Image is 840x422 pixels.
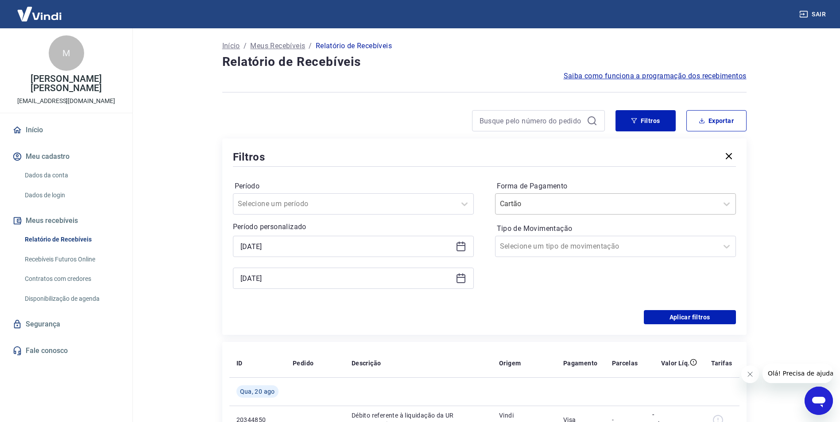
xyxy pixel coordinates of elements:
[11,315,122,334] a: Segurança
[11,120,122,140] a: Início
[244,41,247,51] p: /
[21,166,122,184] a: Dados da conta
[233,222,474,232] p: Período personalizado
[11,147,122,166] button: Meu cadastro
[222,41,240,51] a: Início
[686,110,747,131] button: Exportar
[21,290,122,308] a: Disponibilização de agenda
[7,74,125,93] p: [PERSON_NAME] [PERSON_NAME]
[497,223,734,234] label: Tipo de Movimentação
[11,0,68,27] img: Vindi
[236,359,243,368] p: ID
[5,6,74,13] span: Olá! Precisa de ajuda?
[661,359,690,368] p: Valor Líq.
[21,250,122,269] a: Recebíveis Futuros Online
[233,150,266,164] h5: Filtros
[316,41,392,51] p: Relatório de Recebíveis
[11,211,122,230] button: Meus recebíveis
[741,365,759,383] iframe: Fechar mensagem
[250,41,305,51] a: Meus Recebíveis
[563,359,598,368] p: Pagamento
[235,181,472,192] label: Período
[222,53,747,71] h4: Relatório de Recebíveis
[612,359,638,368] p: Parcelas
[763,364,833,383] iframe: Mensagem da empresa
[17,96,115,106] p: [EMAIL_ADDRESS][DOMAIN_NAME]
[797,6,829,23] button: Sair
[21,186,122,204] a: Dados de login
[240,240,452,253] input: Data inicial
[564,71,747,81] a: Saiba como funciona a programação dos recebimentos
[711,359,732,368] p: Tarifas
[309,41,312,51] p: /
[293,359,314,368] p: Pedido
[21,230,122,249] a: Relatório de Recebíveis
[480,114,583,127] input: Busque pelo número do pedido
[240,387,275,396] span: Qua, 20 ago
[644,310,736,324] button: Aplicar filtros
[49,35,84,71] div: M
[240,272,452,285] input: Data final
[352,359,381,368] p: Descrição
[21,270,122,288] a: Contratos com credores
[615,110,676,131] button: Filtros
[11,341,122,361] a: Fale conosco
[499,359,521,368] p: Origem
[497,181,734,192] label: Forma de Pagamento
[805,387,833,415] iframe: Botão para abrir a janela de mensagens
